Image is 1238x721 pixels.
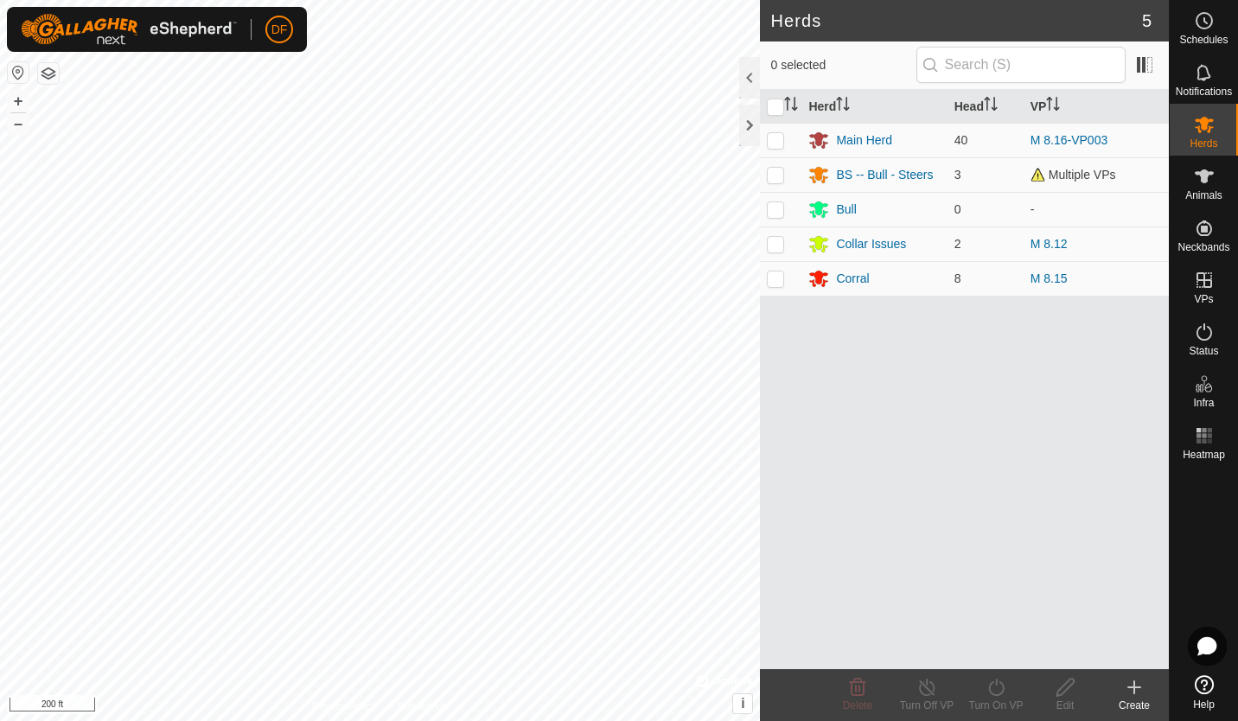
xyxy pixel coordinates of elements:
button: – [8,113,29,134]
p-sorticon: Activate to sort [1046,99,1060,113]
span: Herds [1190,138,1217,149]
span: i [741,696,744,711]
span: Animals [1185,190,1222,201]
a: Contact Us [397,699,448,714]
div: BS -- Bull - Steers [836,166,933,184]
span: 8 [954,271,961,285]
span: Infra [1193,398,1214,408]
td: - [1024,192,1169,227]
span: Heatmap [1183,450,1225,460]
img: Gallagher Logo [21,14,237,45]
div: Corral [836,270,869,288]
div: Bull [836,201,856,219]
button: Reset Map [8,62,29,83]
a: M 8.12 [1031,237,1068,251]
span: 2 [954,237,961,251]
a: Privacy Policy [312,699,377,714]
button: i [733,694,752,713]
p-sorticon: Activate to sort [784,99,798,113]
span: 40 [954,133,968,147]
div: Turn Off VP [892,698,961,713]
span: 5 [1142,8,1152,34]
a: M 8.16-VP003 [1031,133,1108,147]
span: Delete [843,699,873,711]
button: + [8,91,29,112]
span: DF [271,21,288,39]
span: Help [1193,699,1215,710]
div: Main Herd [836,131,892,150]
span: 0 selected [770,56,916,74]
span: 0 [954,202,961,216]
div: Create [1100,698,1169,713]
div: Turn On VP [961,698,1031,713]
div: Collar Issues [836,235,906,253]
p-sorticon: Activate to sort [984,99,998,113]
span: VPs [1194,294,1213,304]
a: M 8.15 [1031,271,1068,285]
button: Map Layers [38,63,59,84]
span: Schedules [1179,35,1228,45]
span: Status [1189,346,1218,356]
th: Herd [801,90,947,124]
span: Multiple VPs [1031,168,1116,182]
p-sorticon: Activate to sort [836,99,850,113]
span: Notifications [1176,86,1232,97]
input: Search (S) [916,47,1126,83]
span: Neckbands [1177,242,1229,252]
th: VP [1024,90,1169,124]
div: Edit [1031,698,1100,713]
h2: Herds [770,10,1141,31]
a: Help [1170,668,1238,717]
span: 3 [954,168,961,182]
th: Head [948,90,1024,124]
